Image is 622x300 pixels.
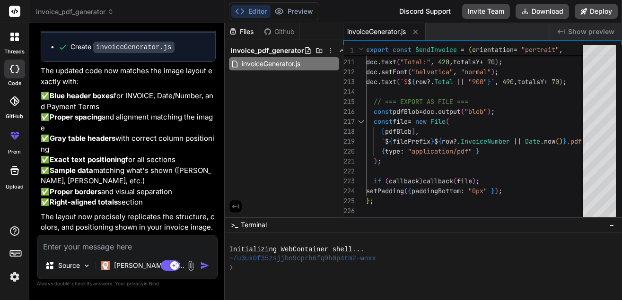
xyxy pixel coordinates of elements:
[343,196,354,206] div: 225
[8,148,21,156] label: prem
[453,58,480,66] span: totalsY
[58,261,80,270] p: Source
[389,137,393,146] span: {
[185,260,196,271] img: attachment
[343,206,354,216] div: 226
[540,137,544,146] span: .
[415,45,457,54] span: SendInvoice
[374,107,393,116] span: const
[394,4,456,19] div: Discord Support
[434,77,453,86] span: Total
[408,68,412,76] span: (
[563,77,567,86] span: ;
[453,137,461,146] span: ?.
[609,220,614,230] span: −
[499,58,502,66] span: ;
[381,127,385,136] span: [
[430,58,434,66] span: ,
[4,48,25,56] label: threads
[366,187,404,195] span: setPadding
[415,117,427,126] span: new
[6,183,24,191] label: Upload
[491,77,495,86] span: `
[516,4,569,19] button: Download
[514,45,517,54] span: =
[457,177,472,185] span: file
[404,187,408,195] span: (
[544,77,548,86] span: +
[41,66,216,87] p: The updated code now matches the image layout exactly with:
[374,117,393,126] span: const
[343,57,354,67] div: 211
[434,137,438,146] span: $
[408,187,412,195] span: {
[70,42,175,52] div: Create
[559,77,563,86] span: )
[374,177,381,185] span: if
[377,58,381,66] span: .
[499,187,502,195] span: ;
[374,97,468,106] span: // === EXPORT AS FILE ===
[514,137,521,146] span: ||
[415,127,419,136] span: ,
[41,91,216,208] p: ✅ for INVOICE, Date/Number, and Payment Terms ✅ and alignment matching the image ✅ with correct c...
[559,137,563,146] span: )
[544,137,555,146] span: now
[461,45,464,54] span: =
[559,45,563,54] span: ,
[495,68,499,76] span: ;
[461,107,464,116] span: (
[200,261,210,270] img: icon
[271,5,317,18] button: Preview
[461,68,491,76] span: "normal"
[412,68,453,76] span: "helvetica"
[434,107,438,116] span: .
[555,137,559,146] span: (
[241,58,301,69] span: invoiceGenerator.js
[366,45,389,54] span: export
[343,97,354,107] div: 215
[464,107,487,116] span: "blob"
[355,117,367,127] div: Click to collapse the range.
[343,176,354,186] div: 223
[370,197,374,205] span: ;
[514,77,517,86] span: ,
[37,279,218,288] p: Always double-check its answers. Your in Bind
[347,27,406,36] span: invoiceGenerator.js
[381,147,385,155] span: {
[50,134,115,143] strong: Gray table headers
[438,107,461,116] span: output
[381,68,408,76] span: setFont
[374,157,377,165] span: )
[366,68,377,76] span: doc
[412,187,461,195] span: paddingBottom
[93,42,175,53] code: invoiceGenerator.js
[343,107,354,117] div: 216
[343,127,354,137] div: 218
[389,177,419,185] span: callback
[472,177,476,185] span: )
[419,177,423,185] span: )
[430,117,446,126] span: File
[438,58,449,66] span: 420
[423,107,434,116] span: doc
[563,137,567,146] span: }
[476,177,480,185] span: ;
[343,137,354,146] div: 219
[229,263,234,272] span: ❯
[495,77,499,86] span: ,
[472,45,514,54] span: orientation
[453,68,457,76] span: ,
[495,187,499,195] span: )
[415,77,427,86] span: row
[381,77,396,86] span: text
[366,58,377,66] span: doc
[343,77,354,87] div: 213
[480,58,483,66] span: +
[468,45,472,54] span: (
[400,58,430,66] span: "Total:"
[377,68,381,76] span: .
[552,77,559,86] span: 70
[381,58,396,66] span: text
[568,27,614,36] span: Show preview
